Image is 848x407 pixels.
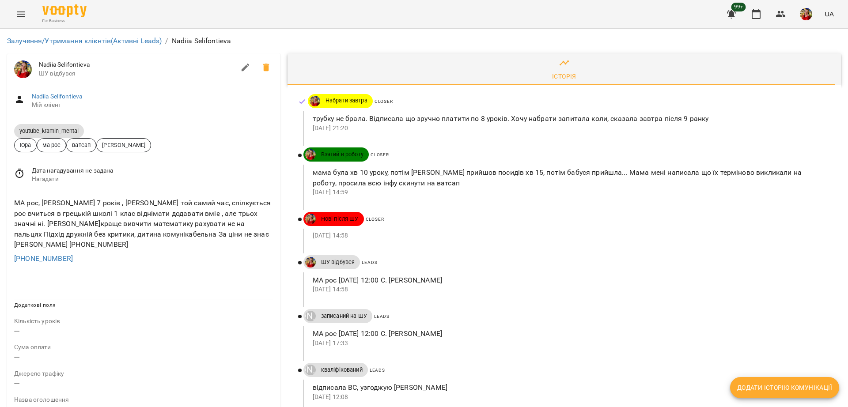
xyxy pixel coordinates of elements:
span: Мій клієнт [32,101,273,109]
a: Залучення/Утримання клієнтів(Активні Leads) [7,37,162,45]
p: field-description [14,343,273,352]
p: [DATE] 21:20 [313,124,827,133]
span: Нагадати [32,175,273,184]
span: youtube_kramin_mental [14,127,84,135]
span: Leads [374,314,390,319]
span: Closer [371,152,389,157]
span: Нові після ШУ [316,215,364,223]
span: Юра [15,141,36,149]
p: МА рос [DATE] 12:00 С. [PERSON_NAME] [313,328,827,339]
span: Closer [375,99,393,104]
span: Leads [370,368,385,373]
a: ДТ УКР\РОС Абасова Сабіна https://us06web.zoom.us/j/84886035086 [303,257,316,268]
p: трубку не брала. Відписала що зручно платити по 8 уроків. Хочу набрати запитала коли, сказала зав... [313,113,827,124]
p: [DATE] 14:58 [313,285,827,294]
span: ШУ відбувся [316,258,360,266]
img: ДТ УКР\РОС Абасова Сабіна https://us06web.zoom.us/j/84886035086 [310,96,320,106]
a: ДТ УКР\РОС Абасова Сабіна https://us06web.zoom.us/j/84886035086 [303,214,316,224]
p: [DATE] 14:59 [313,188,827,197]
p: [DATE] 14:58 [313,231,827,240]
div: МА рос, [PERSON_NAME] 7 років , [PERSON_NAME] той самий час, спілкується рос вчиться в грецькій ш... [12,196,275,252]
div: Юрій Тимочко [305,365,316,375]
button: Додати історію комунікації [730,377,839,398]
a: [PERSON_NAME] [303,365,316,375]
p: field-description [14,317,273,326]
img: ДТ УКР\РОС Абасова Сабіна https://us06web.zoom.us/j/84886035086 [305,257,316,268]
img: Voopty Logo [42,4,87,17]
span: 99+ [731,3,746,11]
button: Menu [11,4,32,25]
img: ДТ УКР\РОС Абасова Сабіна https://us06web.zoom.us/j/84886035086 [14,60,32,78]
img: ДТ УКР\РОС Абасова Сабіна https://us06web.zoom.us/j/84886035086 [305,149,316,160]
img: 5e634735370bbb5983f79fa1b5928c88.png [800,8,812,20]
p: [DATE] 17:33 [313,339,827,348]
p: МА рос [DATE] 12:00 С. [PERSON_NAME] [313,275,827,286]
p: відписала ВС, узгоджую [PERSON_NAME] [313,382,827,393]
p: field-description [14,369,273,378]
span: Дата нагадування не задана [32,166,273,175]
span: кваліфікований [316,366,368,374]
span: For Business [42,18,87,24]
a: ДТ УКР\РОС Абасова Сабіна https://us06web.zoom.us/j/84886035086 [308,96,320,106]
span: Додати історію комунікації [737,382,832,393]
img: ДТ УКР\РОС Абасова Сабіна https://us06web.zoom.us/j/84886035086 [305,214,316,224]
span: Додаткові поля [14,302,56,308]
li: / [165,36,168,46]
div: Історія [552,71,576,82]
nav: breadcrumb [7,36,841,46]
p: мама була хв 10 уроку, потім [PERSON_NAME] прийшов посидів хв 15, потім бабуся прийшла... Мама ме... [313,167,827,188]
a: Nadiia Selifontieva [32,93,83,100]
span: Набрати завтра [320,97,373,105]
span: ватсап [67,141,96,149]
span: Closer [366,217,384,222]
p: Nadiia Selifontieva [172,36,231,46]
span: ШУ відбувся [39,69,235,78]
span: UA [825,9,834,19]
p: --- [14,352,273,362]
span: Leads [362,260,377,265]
button: UA [821,6,837,22]
a: ДТ УКР\РОС Абасова Сабіна https://us06web.zoom.us/j/84886035086 [303,149,316,160]
a: [PHONE_NUMBER] [14,254,73,263]
div: Юрій Тимочко [305,311,316,321]
span: записаний на ШУ [316,312,372,320]
a: [PERSON_NAME] [303,311,316,321]
span: Nadiia Selifontieva [39,60,235,69]
p: field-description [14,396,273,404]
p: --- [14,378,273,388]
span: Взятий в роботу [316,151,369,158]
p: --- [14,326,273,336]
p: [DATE] 12:08 [313,393,827,402]
span: [PERSON_NAME] [97,141,151,149]
span: ма рос [37,141,66,149]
